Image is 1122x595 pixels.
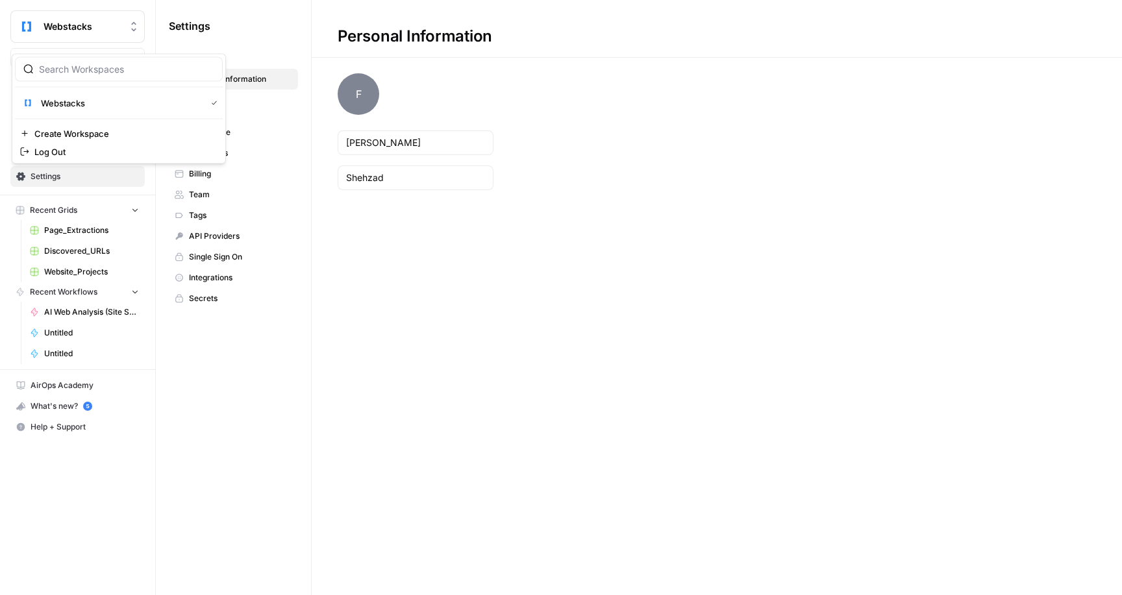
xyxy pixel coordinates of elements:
[62,51,81,64] span: New
[30,204,77,216] span: Recent Grids
[169,18,210,34] span: Settings
[30,286,97,298] span: Recent Workflows
[31,380,139,391] span: AirOps Academy
[15,143,223,161] a: Log Out
[31,171,139,182] span: Settings
[24,302,145,322] a: AI Web Analysis (Site Seeing) -Incomplete
[44,20,122,33] span: Webstacks
[189,73,292,85] span: Personal Information
[189,168,292,180] span: Billing
[169,267,298,288] a: Integrations
[169,226,298,247] a: API Providers
[15,125,223,143] a: Create Workspace
[34,145,212,158] span: Log Out
[169,205,298,226] a: Tags
[169,164,298,184] a: Billing
[44,225,139,236] span: Page_Extractions
[169,288,298,309] a: Secrets
[24,343,145,364] a: Untitled
[338,73,379,115] span: F
[44,266,139,278] span: Website_Projects
[24,322,145,343] a: Untitled
[44,327,139,339] span: Untitled
[189,293,292,304] span: Secrets
[189,147,292,159] span: Databases
[189,127,292,138] span: Workspace
[169,143,298,164] a: Databases
[169,52,198,64] span: General
[312,26,518,47] div: Personal Information
[11,396,144,416] div: What's new?
[31,421,139,433] span: Help + Support
[10,166,145,187] a: Settings
[24,261,145,282] a: Website_Projects
[10,96,145,117] a: Browse
[10,10,145,43] button: Workspace: Webstacks
[24,220,145,241] a: Page_Extractions
[10,119,145,140] a: Your Data
[10,48,145,67] button: New
[44,306,139,318] span: AI Web Analysis (Site Seeing) -Incomplete
[189,272,292,284] span: Integrations
[39,63,214,76] input: Search Workspaces
[189,189,292,200] span: Team
[41,97,201,110] span: Webstacks
[169,247,298,267] a: Single Sign On
[10,282,145,302] button: Recent Workflows
[44,245,139,257] span: Discovered_URLs
[10,417,145,437] button: Help + Support
[12,54,226,164] div: Workspace: Webstacks
[83,402,92,411] a: 5
[169,122,298,143] a: Workspace
[169,184,298,205] a: Team
[86,403,89,409] text: 5
[189,230,292,242] span: API Providers
[169,69,298,90] a: Personal Information
[34,127,212,140] span: Create Workspace
[44,348,139,359] span: Untitled
[10,143,145,164] a: Usage
[10,73,145,93] a: Home
[189,251,292,263] span: Single Sign On
[20,95,36,111] img: Webstacks Logo
[10,375,145,396] a: AirOps Academy
[15,15,38,38] img: Webstacks Logo
[10,200,145,220] button: Recent Grids
[24,241,145,261] a: Discovered_URLs
[10,396,145,417] button: What's new? 5
[189,210,292,221] span: Tags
